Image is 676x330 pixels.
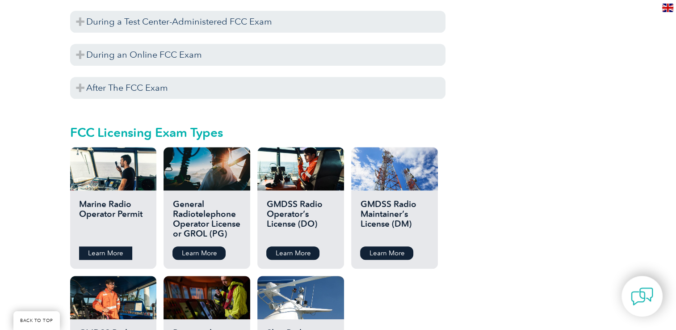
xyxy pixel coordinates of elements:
[172,246,226,260] a: Learn More
[266,199,335,240] h2: GMDSS Radio Operator’s License (DO)
[79,199,147,240] h2: Marine Radio Operator Permit
[631,285,653,308] img: contact-chat.png
[172,199,241,240] h2: General Radiotelephone Operator License or GROL (PG)
[79,246,132,260] a: Learn More
[360,246,413,260] a: Learn More
[266,246,319,260] a: Learn More
[70,11,445,33] h3: During a Test Center-Administered FCC Exam
[13,311,60,330] a: BACK TO TOP
[662,4,673,12] img: en
[70,125,445,140] h2: FCC Licensing Exam Types
[70,77,445,99] h3: After The FCC Exam
[70,44,445,66] h3: During an Online FCC Exam
[360,199,428,240] h2: GMDSS Radio Maintainer’s License (DM)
